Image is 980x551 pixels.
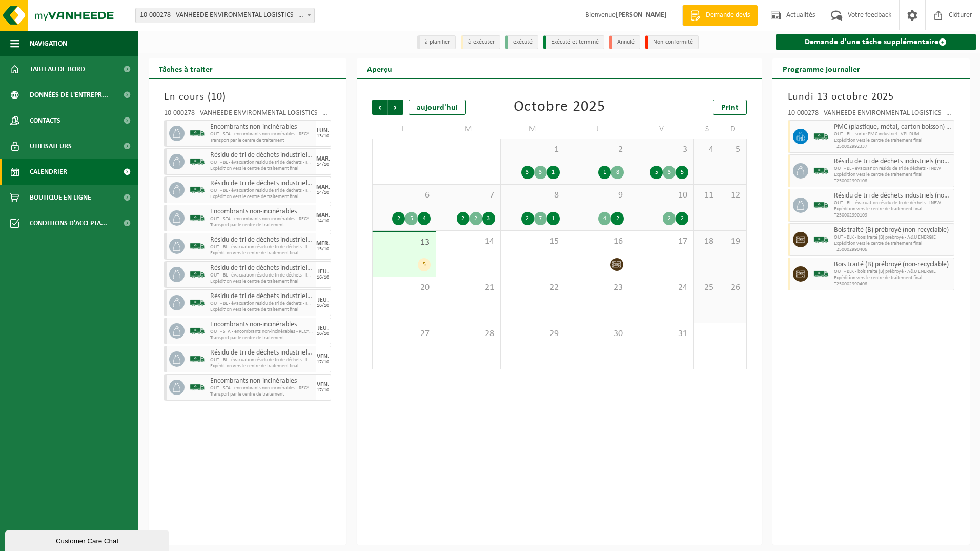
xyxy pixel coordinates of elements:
span: OUT - BL - évacuation résidu de tri de déchets - INBW [210,301,313,307]
img: BL-SO-LV [190,182,205,198]
span: T250002990408 [834,281,952,287]
span: Résidu de tri de déchets industriels (non comparable au déchets ménagers) [210,264,313,272]
img: BL-SO-LV [813,232,829,247]
span: 12 [725,190,741,201]
span: 4 [699,144,714,155]
span: 19 [725,236,741,247]
span: Expédition vers le centre de traitement final [834,275,952,281]
img: BL-SO-LV [190,210,205,226]
div: 1 [598,166,611,179]
span: OUT - BL - évacuation résidu de tri de déchets - INBW [210,357,313,363]
span: T250002990406 [834,247,952,253]
span: 24 [635,282,688,293]
div: 16/10 [317,303,329,308]
img: BL-SO-LV [190,351,205,367]
img: BL-SO-LV [190,380,205,395]
span: Navigation [30,31,67,56]
div: 17/10 [317,360,329,365]
div: 2 [457,212,469,225]
div: 4 [598,212,611,225]
span: Contacts [30,108,60,133]
div: Octobre 2025 [514,100,605,115]
span: T250002990108 [834,178,952,184]
img: BL-SO-LV [813,163,829,179]
div: 16/10 [317,331,329,337]
span: Encombrants non-incinérables [210,123,313,131]
span: 11 [699,190,714,201]
span: 7 [441,190,495,201]
div: LUN. [317,128,329,134]
div: MER. [316,241,330,247]
td: L [372,120,437,139]
div: 3 [482,212,495,225]
span: Boutique en ligne [30,185,91,210]
span: Précédent [372,100,387,115]
span: PMC (plastique, métal, carton boisson) (industriel) [834,123,952,131]
span: Expédition vers le centre de traitement final [210,166,313,172]
img: BL-SO-LV [813,129,829,144]
div: 2 [392,212,405,225]
div: 17/10 [317,388,329,393]
div: 1 [547,212,560,225]
h2: Aperçu [357,58,402,78]
span: OUT - BL - évacuation résidu de tri de déchets - INBW [834,200,952,206]
span: 23 [570,282,624,293]
span: 18 [699,236,714,247]
span: T250002990109 [834,212,952,219]
span: Transport par le centre de traitement [210,335,313,341]
div: JEU. [318,325,329,331]
span: 1 [506,144,560,155]
span: Transport par le centre de traitement [210,391,313,398]
span: Encombrants non-incinérables [210,377,313,385]
span: Transport par le centre de traitement [210,137,313,144]
span: Expédition vers le centre de traitement final [210,250,313,257]
img: BL-SO-LV [190,295,205,310]
span: OUT - STA - encombrants non-incinérables - RECYROM [210,131,313,137]
div: MAR. [316,156,330,162]
div: MAR. [316,184,330,190]
div: 5 [418,258,431,271]
h3: Lundi 13 octobre 2025 [788,89,955,105]
span: 27 [378,328,431,340]
span: 22 [506,282,560,293]
div: 10-000278 - VANHEEDE ENVIRONMENTAL LOGISTICS - QUEVY - QUÉVY-[GEOGRAPHIC_DATA] [164,110,331,120]
span: T250002992337 [834,144,952,150]
span: 15 [506,236,560,247]
span: OUT - BL - évacuation résidu de tri de déchets - INBW [210,160,313,166]
span: 9 [570,190,624,201]
span: 2 [570,144,624,155]
div: 5 [405,212,418,225]
span: Résidu de tri de déchets industriels (non comparable au déchets ménagers) [834,158,952,166]
span: 10-000278 - VANHEEDE ENVIRONMENTAL LOGISTICS - QUEVY - QUÉVY-LE-GRAND [135,8,315,23]
span: Bois traité (B) prébroyé (non-recyclable) [834,261,952,269]
div: VEN. [317,353,329,360]
span: OUT - BL - sortie PMC industriel - VPL RUM [834,131,952,137]
span: 17 [635,236,688,247]
h2: Tâches à traiter [149,58,223,78]
div: 14/10 [317,190,329,195]
div: 3 [521,166,534,179]
div: 2 [676,212,688,225]
span: OUT - BLK - bois traité (B) prébroyé - A&U ENERGIE [834,269,952,275]
span: 26 [725,282,741,293]
span: 10-000278 - VANHEEDE ENVIRONMENTAL LOGISTICS - QUEVY - QUÉVY-LE-GRAND [136,8,314,23]
span: Expédition vers le centre de traitement final [210,194,313,200]
img: BL-SO-LV [190,126,205,141]
div: 14/10 [317,219,329,224]
span: 30 [570,328,624,340]
img: BL-SO-LV [190,239,205,254]
span: OUT - BL - évacuation résidu de tri de déchets - INBW [834,166,952,172]
span: 14 [441,236,495,247]
span: OUT - BL - évacuation résidu de tri de déchets - INBW [210,272,313,279]
div: 13/10 [317,134,329,139]
span: Expédition vers le centre de traitement final [210,307,313,313]
span: Résidu de tri de déchets industriels (non comparable au déchets ménagers) [210,236,313,244]
div: 5 [650,166,663,179]
span: Résidu de tri de déchets industriels (non comparable au déchets ménagers) [210,151,313,160]
span: OUT - STA - encombrants non-incinérables - RECYROM [210,216,313,222]
span: 10 [635,190,688,201]
div: 3 [663,166,676,179]
span: Tableau de bord [30,56,85,82]
li: Annulé [609,35,640,49]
